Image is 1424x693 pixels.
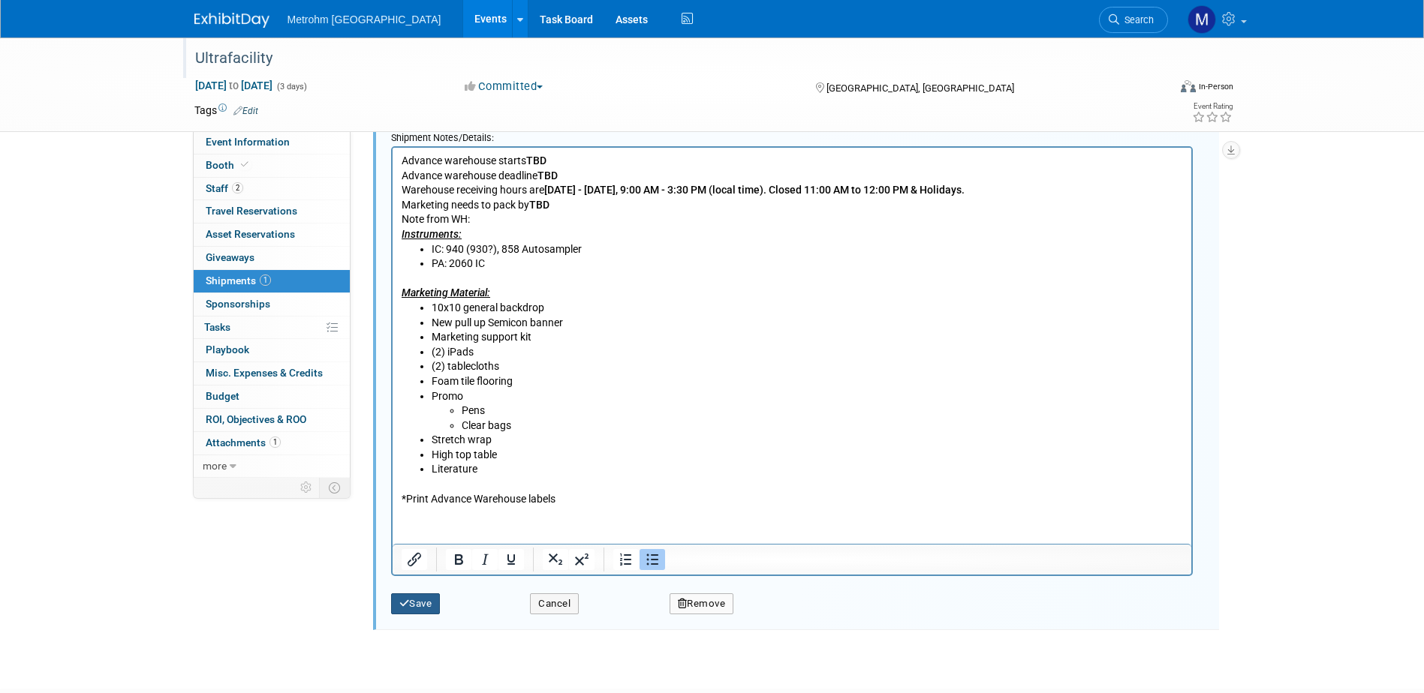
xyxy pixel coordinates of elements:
[227,79,241,91] span: to
[1181,80,1196,92] img: Format-Inperson.png
[232,182,243,193] span: 2
[206,436,281,448] span: Attachments
[194,247,350,269] a: Giveaways
[206,182,243,194] span: Staff
[206,343,249,355] span: Playbook
[194,409,350,431] a: ROI, Objectives & ROO
[1079,78,1234,100] div: Event Format
[269,436,281,448] span: 1
[402,549,427,570] button: Insert/edit link
[1192,103,1233,110] div: Event Rating
[391,593,441,614] button: Save
[275,82,307,91] span: (3 days)
[194,79,273,92] span: [DATE] [DATE]
[206,367,323,379] span: Misc. Expenses & Credits
[194,316,350,339] a: Tasks
[569,549,595,570] button: Superscript
[446,549,471,570] button: Bold
[194,432,350,454] a: Attachments1
[206,136,290,148] span: Event Information
[288,13,441,25] span: Metrohm [GEOGRAPHIC_DATA]
[206,228,295,240] span: Asset Reservations
[206,205,297,217] span: Travel Reservations
[194,200,350,223] a: Travel Reservations
[459,79,549,94] button: Committed
[233,106,258,116] a: Edit
[194,131,350,154] a: Event Information
[530,593,579,614] button: Cancel
[194,455,350,478] a: more
[498,549,524,570] button: Underline
[206,390,239,402] span: Budget
[206,251,254,263] span: Giveaways
[194,178,350,200] a: Staff2
[294,478,320,497] td: Personalize Event Tab Strip
[613,549,639,570] button: Numbered list
[194,362,350,385] a: Misc. Expenses & Credits
[391,124,1193,146] div: Shipment Notes/Details:
[206,413,306,425] span: ROI, Objectives & ROO
[1188,5,1216,34] img: Michelle Simoes
[543,549,568,570] button: Subscript
[206,298,270,310] span: Sponsorships
[670,593,734,614] button: Remove
[1198,81,1233,92] div: In-Person
[204,321,230,333] span: Tasks
[194,13,269,28] img: ExhibitDay
[190,45,1146,72] div: Ultrafacility
[203,460,227,472] span: more
[194,293,350,316] a: Sponsorships
[1099,7,1168,33] a: Search
[194,103,258,118] td: Tags
[826,82,1014,94] span: [GEOGRAPHIC_DATA], [GEOGRAPHIC_DATA]
[194,223,350,246] a: Asset Reservations
[241,160,248,169] i: Booth reservation complete
[1119,14,1154,25] span: Search
[319,478,350,497] td: Toggle Event Tabs
[206,274,271,286] span: Shipments
[194,385,350,408] a: Budget
[260,274,271,286] span: 1
[472,549,498,570] button: Italic
[206,159,251,171] span: Booth
[393,148,1191,544] iframe: Rich Text Area
[640,549,665,570] button: Bullet list
[194,270,350,292] a: Shipments1
[194,339,350,361] a: Playbook
[194,154,350,177] a: Booth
